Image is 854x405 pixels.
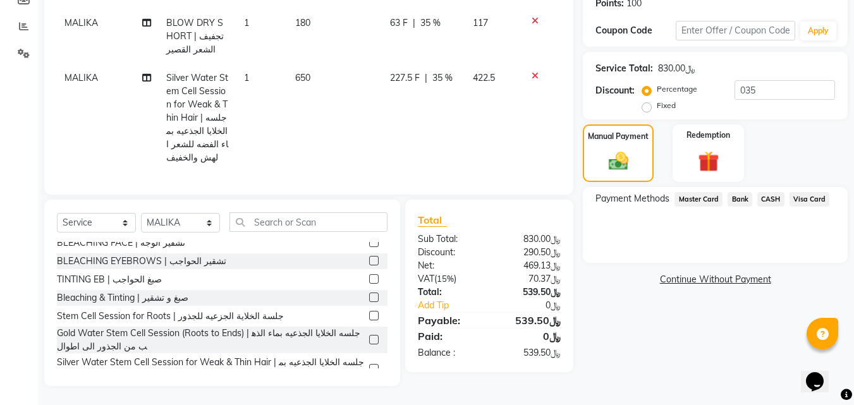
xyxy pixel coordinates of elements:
div: Discount: [595,84,635,97]
div: Silver Water Stem Cell Session for Weak & Thin Hair | جلسه الخلايا الجذعيه بماء الفضه للشعر الهش ... [57,356,364,382]
span: 227.5 F [390,71,420,85]
div: ﷼0 [489,329,570,344]
span: Payment Methods [595,192,669,205]
div: BLEACHING FACE | تشقير الوجة [57,236,185,250]
span: 117 [473,17,488,28]
div: Sub Total: [408,233,489,246]
div: ﷼469.13 [489,259,570,272]
div: Net: [408,259,489,272]
label: Percentage [657,83,697,95]
label: Fixed [657,100,676,111]
div: ﷼539.50 [489,346,570,360]
span: MALIKA [64,72,98,83]
iframe: chat widget [801,354,841,392]
div: ( ) [408,272,489,286]
div: ﷼539.50 [489,313,570,328]
span: | [425,71,427,85]
div: Paid: [408,329,489,344]
div: Payable: [408,313,489,328]
label: Redemption [686,130,730,141]
div: BLEACHING EYEBROWS | تشقير الحواجب [57,255,226,268]
span: MALIKA [64,17,98,28]
div: Total: [408,286,489,299]
span: Visa Card [790,192,830,207]
div: Discount: [408,246,489,259]
div: Bleaching & Tinting | صبغ و تشقير [57,291,188,305]
img: _cash.svg [602,150,635,172]
span: 1 [244,17,249,28]
div: ﷼539.50 [489,286,570,299]
span: Master Card [674,192,723,207]
div: Stem Cell Session for Roots | جلسة الخلاية الجزعيه للجذور [57,310,284,323]
a: Continue Without Payment [585,273,845,286]
span: 35 % [432,71,453,85]
span: CASH [757,192,784,207]
input: Enter Offer / Coupon Code [676,21,795,40]
span: 15% [437,274,454,284]
span: 180 [295,17,310,28]
a: Add Tip [408,299,503,312]
input: Search or Scan [229,212,387,232]
div: ﷼290.50 [489,246,570,259]
span: Bank [728,192,752,207]
span: 63 F [390,16,408,30]
span: Silver Water Stem Cell Session for Weak & Thin Hair | جلسه الخلايا الجذعيه بماء الفضه للشعر الهش ... [166,72,228,163]
span: | [413,16,415,30]
div: ﷼830.00 [489,233,570,246]
span: 422.5 [473,72,495,83]
span: Total [418,214,447,227]
div: TINTING EB | صبغ الحواجب [57,273,162,286]
label: Manual Payment [588,131,649,142]
div: Gold Water Stem Cell Session (Roots to Ends) | جلسه الخلايا الجذعيه بماء الذهب من الجذور الى اطوال [57,327,364,353]
div: ﷼0 [503,299,571,312]
span: 35 % [420,16,441,30]
div: Balance : [408,346,489,360]
div: ﷼70.37 [489,272,570,286]
span: 1 [244,72,249,83]
div: Coupon Code [595,24,675,37]
div: Service Total: [595,62,653,75]
div: ﷼830.00 [658,62,695,75]
button: Apply [800,21,836,40]
span: 650 [295,72,310,83]
span: Vat [418,273,434,284]
span: BLOW DRY SHORT | تجفيف الشعر القصير [166,17,224,55]
img: _gift.svg [692,148,726,174]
